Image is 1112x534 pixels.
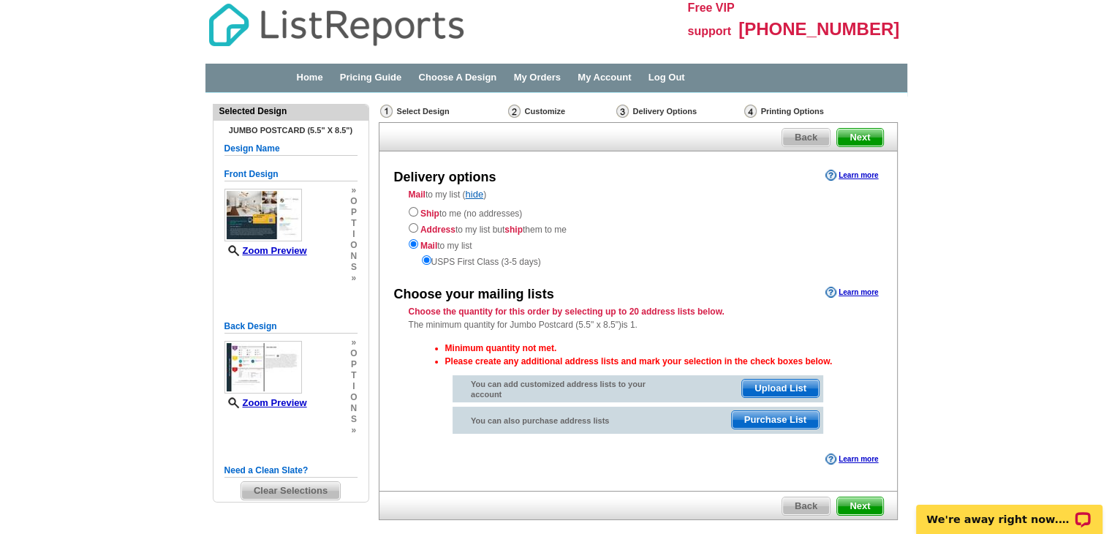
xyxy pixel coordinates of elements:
[350,207,357,218] span: p
[350,414,357,425] span: s
[782,128,831,147] a: Back
[445,342,861,355] li: Minimum quantity not met.
[514,72,561,83] a: My Orders
[744,105,757,118] img: Printing Options & Summary
[616,105,629,118] img: Delivery Options
[782,129,830,146] span: Back
[224,189,302,241] img: small-thumb.jpg
[350,337,357,348] span: »
[224,142,358,156] h5: Design Name
[445,355,861,368] li: Please create any additional address lists and mark your selection in the check boxes below.
[350,251,357,262] span: n
[350,370,357,381] span: t
[507,104,615,119] div: Customize
[578,72,631,83] a: My Account
[825,170,878,181] a: Learn more
[420,208,439,219] strong: Ship
[350,425,357,436] span: »
[350,403,357,414] span: n
[241,482,340,500] span: Clear Selections
[782,497,830,515] span: Back
[688,1,735,37] span: Free VIP support
[224,464,358,478] h5: Need a Clean Slate?
[224,168,358,181] h5: Front Design
[453,375,664,403] div: You can add customized address lists to your account
[380,105,393,118] img: Select Design
[350,240,357,251] span: o
[394,168,496,187] div: Delivery options
[409,204,868,268] div: to me (no addresses) to my list but them to me to my list
[732,411,819,429] span: Purchase List
[350,229,357,240] span: i
[742,380,819,397] span: Upload List
[379,104,507,122] div: Select Design
[907,488,1112,534] iframe: LiveChat chat widget
[648,72,685,83] a: Log Out
[409,252,868,268] div: USPS First Class (3-5 days)
[419,72,497,83] a: Choose A Design
[409,189,425,200] strong: Mail
[350,185,357,196] span: »
[350,273,357,284] span: »
[350,392,357,403] span: o
[224,341,302,394] img: small-thumb.jpg
[615,104,743,122] div: Delivery Options
[825,287,878,298] a: Learn more
[782,497,831,516] a: Back
[453,407,664,429] div: You can also purchase address lists
[420,225,455,235] strong: Address
[508,105,521,118] img: Customize
[340,72,402,83] a: Pricing Guide
[837,497,882,515] span: Next
[394,285,554,304] div: Choose your mailing lists
[224,245,307,256] a: Zoom Preview
[350,218,357,229] span: t
[350,196,357,207] span: o
[350,381,357,392] span: i
[350,359,357,370] span: p
[420,241,437,251] strong: Mail
[224,126,358,135] h4: Jumbo Postcard (5.5" x 8.5")
[825,454,878,465] a: Learn more
[350,262,357,273] span: s
[466,189,484,200] a: hide
[504,225,523,235] strong: ship
[837,129,882,146] span: Next
[213,105,368,118] div: Selected Design
[379,188,897,268] div: to my list ( )
[296,72,322,83] a: Home
[379,305,897,331] div: The minimum quantity for Jumbo Postcard (5.5" x 8.5")is 1.
[224,320,358,334] h5: Back Design
[738,19,899,39] span: [PHONE_NUMBER]
[743,104,873,119] div: Printing Options
[224,397,307,408] a: Zoom Preview
[350,348,357,359] span: o
[409,307,725,317] strong: Choose the quantity for this order by selecting up to 20 address lists below.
